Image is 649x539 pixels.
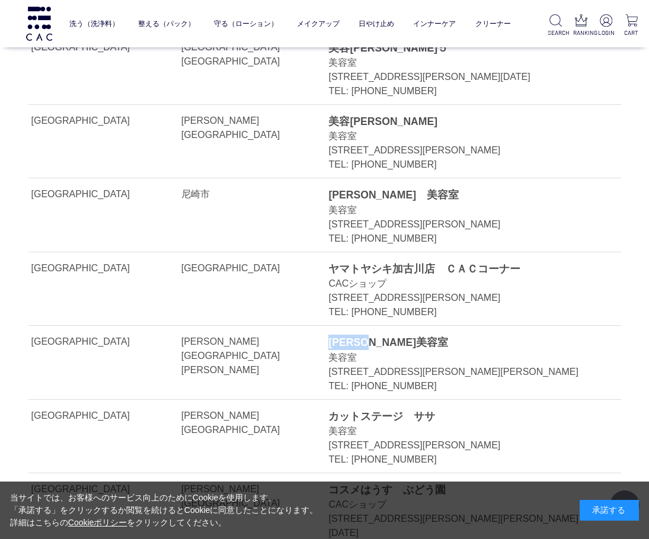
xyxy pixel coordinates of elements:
[548,14,564,37] a: SEARCH
[573,28,589,37] p: RANKING
[573,14,589,37] a: RANKING
[328,56,594,70] div: 美容室
[31,261,179,275] div: [GEOGRAPHIC_DATA]
[328,114,594,129] div: 美容[PERSON_NAME]
[328,438,594,453] div: [STREET_ADDRESS][PERSON_NAME]
[328,217,594,232] div: [STREET_ADDRESS][PERSON_NAME]
[359,11,394,36] a: 日やけ止め
[328,277,594,291] div: CACショップ
[328,129,594,143] div: 美容室
[624,28,640,37] p: CART
[181,261,314,275] div: [GEOGRAPHIC_DATA]
[328,158,594,172] div: TEL: [PHONE_NUMBER]
[580,500,639,521] div: 承諾する
[181,409,314,437] div: [PERSON_NAME][GEOGRAPHIC_DATA]
[214,11,278,36] a: 守る（ローション）
[328,291,594,305] div: [STREET_ADDRESS][PERSON_NAME]
[10,492,318,529] div: 当サイトでは、お客様へのサービス向上のためにCookieを使用します。 「承諾する」をクリックするか閲覧を続けるとCookieに同意したことになります。 詳細はこちらの をクリックしてください。
[328,409,594,424] div: カットステージ ササ
[297,11,340,36] a: メイクアップ
[31,187,179,201] div: [GEOGRAPHIC_DATA]
[24,7,54,40] img: logo
[328,351,594,365] div: 美容室
[328,143,594,158] div: [STREET_ADDRESS][PERSON_NAME]
[328,187,594,203] div: [PERSON_NAME] 美容室
[328,365,594,379] div: [STREET_ADDRESS][PERSON_NAME][PERSON_NAME]
[598,28,614,37] p: LOGIN
[68,518,127,527] a: Cookieポリシー
[328,305,594,319] div: TEL: [PHONE_NUMBER]
[328,379,594,393] div: TEL: [PHONE_NUMBER]
[138,11,195,36] a: 整える（パック）
[181,335,314,377] div: [PERSON_NAME][GEOGRAPHIC_DATA][PERSON_NAME]
[475,11,511,36] a: クリーナー
[31,335,179,349] div: [GEOGRAPHIC_DATA]
[328,232,594,246] div: TEL: [PHONE_NUMBER]
[328,453,594,467] div: TEL: [PHONE_NUMBER]
[181,114,314,142] div: [PERSON_NAME][GEOGRAPHIC_DATA]
[328,84,594,98] div: TEL: [PHONE_NUMBER]
[598,14,614,37] a: LOGIN
[31,114,179,128] div: [GEOGRAPHIC_DATA]
[181,187,314,201] div: 尼崎市
[328,424,594,438] div: 美容室
[328,335,594,350] div: [PERSON_NAME]美容室
[548,28,564,37] p: SEARCH
[328,203,594,217] div: 美容室
[328,261,594,277] div: ヤマトヤシキ加古川店 ＣＡＣコーナー
[69,11,119,36] a: 洗う（洗浄料）
[624,14,640,37] a: CART
[31,409,179,423] div: [GEOGRAPHIC_DATA]
[413,11,456,36] a: インナーケア
[328,70,594,84] div: [STREET_ADDRESS][PERSON_NAME][DATE]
